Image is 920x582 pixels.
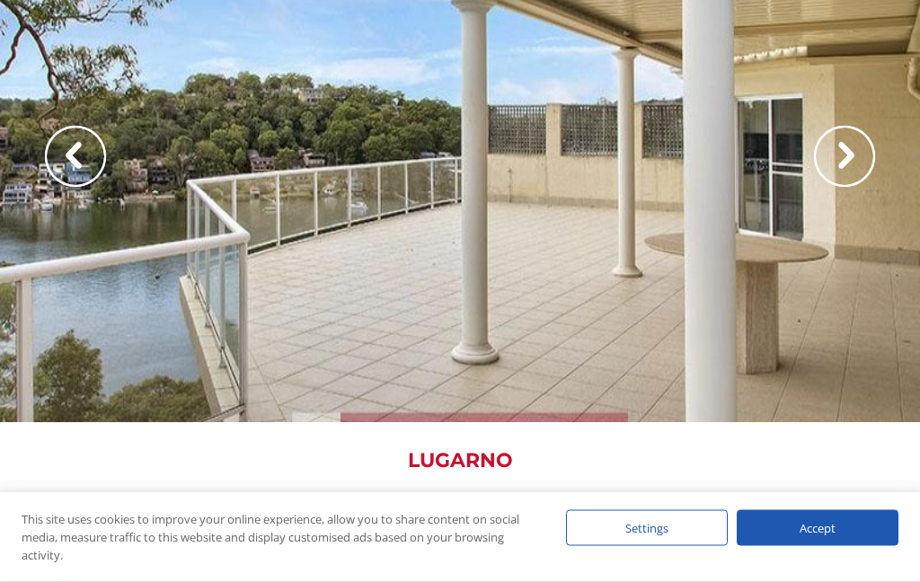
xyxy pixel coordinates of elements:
img: Arrow slider [814,127,875,188]
div: Accept [737,510,898,546]
h1: LUGARNO [18,450,902,473]
img: Arrow slider [45,127,106,188]
div: Settings [566,510,728,546]
div: This site uses cookies to improve your online experience, allow you to share content on social me... [22,510,530,564]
